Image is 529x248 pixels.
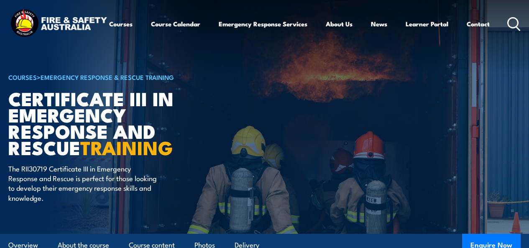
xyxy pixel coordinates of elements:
[41,72,174,82] a: Emergency Response & Rescue Training
[371,14,387,34] a: News
[326,14,353,34] a: About Us
[8,90,215,156] h1: Certificate III in Emergency Response and Rescue
[80,133,173,161] strong: TRAINING
[219,14,307,34] a: Emergency Response Services
[8,164,161,203] p: The RII30719 Certificate III in Emergency Response and Rescue is perfect for those looking to dev...
[406,14,448,34] a: Learner Portal
[151,14,200,34] a: Course Calendar
[8,72,215,82] h6: >
[109,14,133,34] a: Courses
[467,14,490,34] a: Contact
[8,72,37,82] a: COURSES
